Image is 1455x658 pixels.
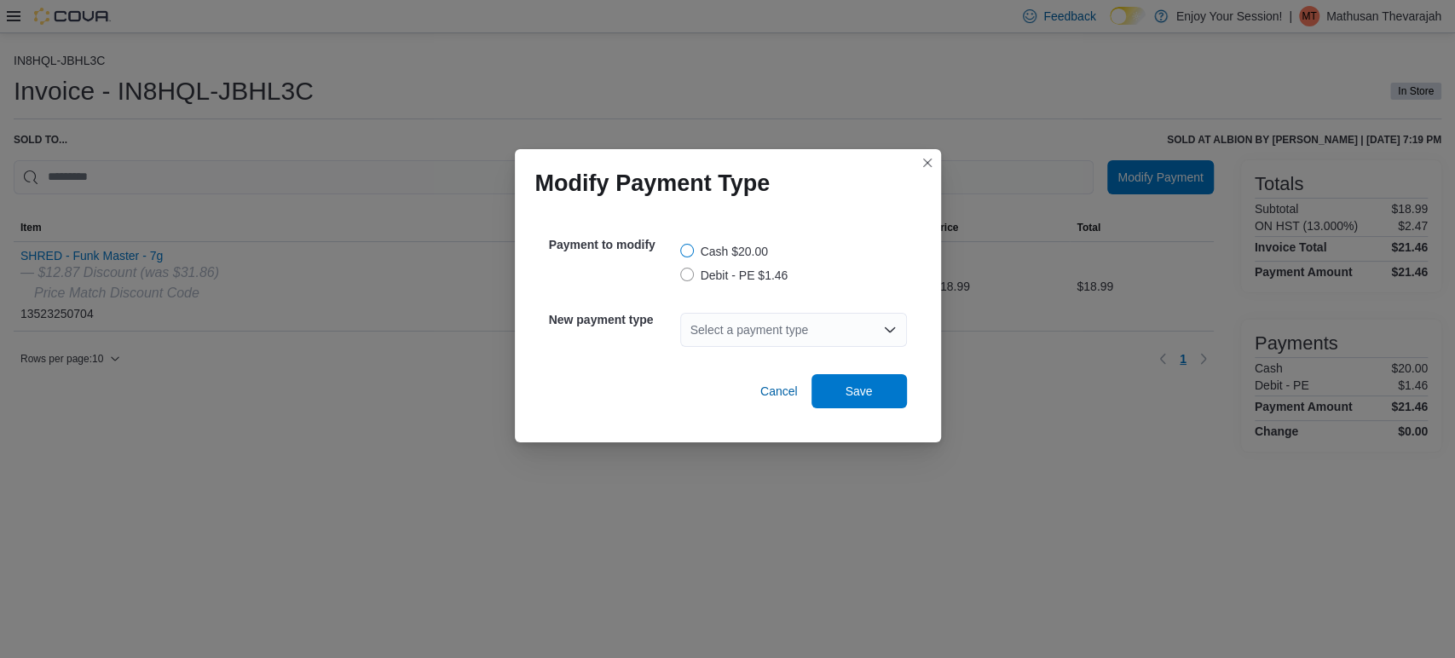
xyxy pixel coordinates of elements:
[690,320,692,340] input: Accessible screen reader label
[760,383,798,400] span: Cancel
[753,374,805,408] button: Cancel
[549,303,677,337] h5: New payment type
[535,170,771,197] h1: Modify Payment Type
[846,383,873,400] span: Save
[549,228,677,262] h5: Payment to modify
[680,241,768,262] label: Cash $20.00
[680,265,788,286] label: Debit - PE $1.46
[917,153,938,173] button: Closes this modal window
[883,323,897,337] button: Open list of options
[811,374,907,408] button: Save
